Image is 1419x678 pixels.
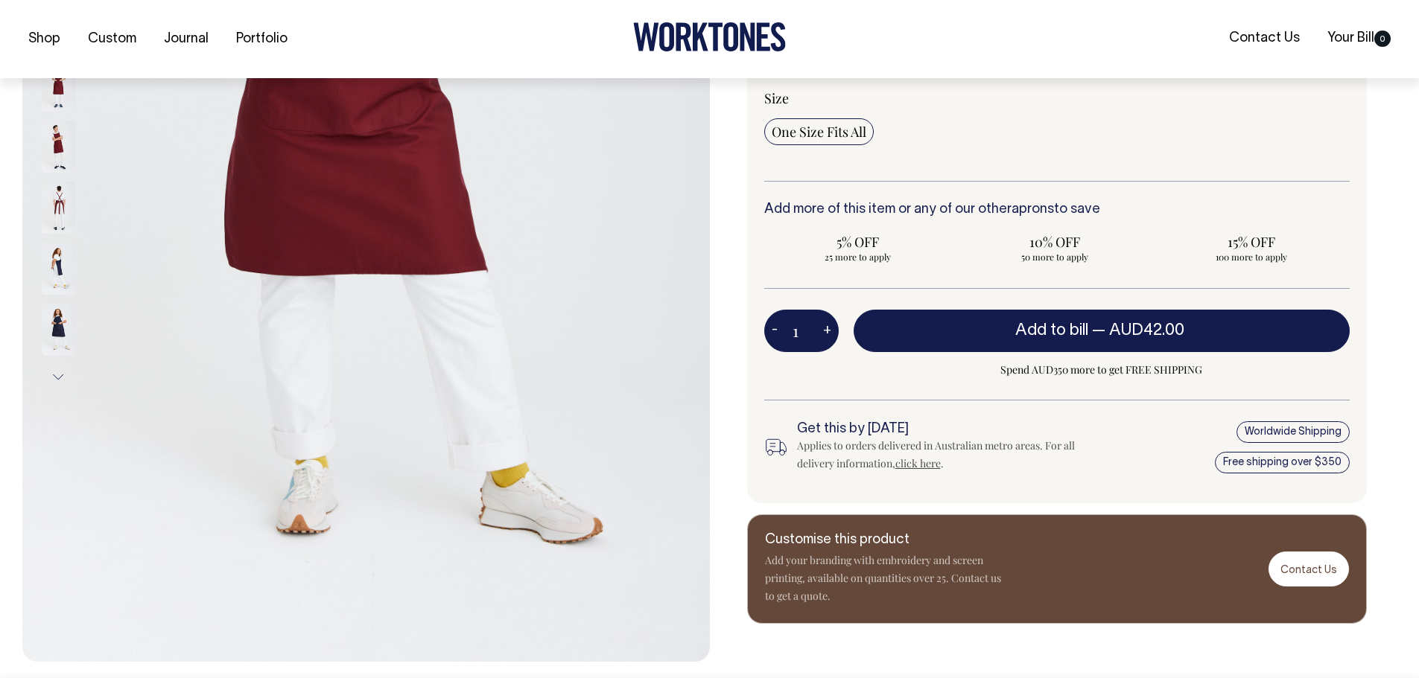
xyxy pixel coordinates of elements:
span: AUD42.00 [1109,323,1184,338]
a: Your Bill0 [1321,26,1397,51]
input: 10% OFF 50 more to apply [961,228,1149,267]
div: Size [764,89,1350,107]
span: Spend AUD350 more to get FREE SHIPPING [854,361,1350,379]
span: 0 [1374,31,1391,47]
input: 5% OFF 25 more to apply [764,228,952,267]
div: Applies to orders delivered in Australian metro areas. For all delivery information, . [797,437,1085,473]
span: One Size Fits All [772,123,866,141]
span: 15% OFF [1165,233,1338,251]
a: Custom [82,27,142,51]
button: - [764,316,785,346]
img: dark-navy [42,304,75,356]
a: Portfolio [230,27,293,51]
a: Contact Us [1223,26,1306,51]
img: burgundy [42,121,75,173]
a: Contact Us [1269,551,1349,586]
span: 25 more to apply [772,251,945,263]
img: burgundy [42,182,75,234]
a: aprons [1012,203,1054,216]
span: 10% OFF [968,233,1141,251]
button: + [816,316,839,346]
input: One Size Fits All [764,118,874,145]
a: Journal [158,27,215,51]
button: Next [47,360,69,394]
span: Add to bill [1015,323,1088,338]
button: Add to bill —AUD42.00 [854,310,1350,351]
span: 50 more to apply [968,251,1141,263]
h6: Customise this product [765,533,1003,548]
h6: Add more of this item or any of our other to save [764,202,1350,217]
span: 100 more to apply [1165,251,1338,263]
img: dark-navy [42,243,75,295]
span: — [1092,323,1188,338]
h6: Get this by [DATE] [797,422,1085,437]
input: 15% OFF 100 more to apply [1158,228,1345,267]
p: Add your branding with embroidery and screen printing, available on quantities over 25. Contact u... [765,551,1003,605]
img: burgundy [42,60,75,112]
span: 5% OFF [772,233,945,251]
a: click here [895,456,941,470]
a: Shop [22,27,66,51]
